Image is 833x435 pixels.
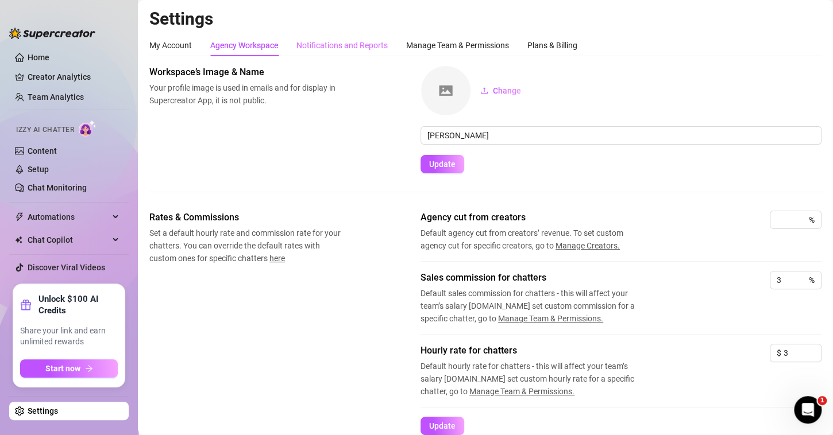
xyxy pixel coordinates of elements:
[15,212,24,222] span: thunderbolt
[79,120,97,137] img: AI Chatter
[493,86,521,95] span: Change
[28,165,49,174] a: Setup
[210,39,278,52] div: Agency Workspace
[794,396,822,424] iframe: Intercom live chat
[149,39,192,52] div: My Account
[296,39,388,52] div: Notifications and Reports
[85,364,93,372] span: arrow-right
[28,68,119,86] a: Creator Analytics
[421,155,464,173] button: Update
[480,87,488,95] span: upload
[28,208,109,226] span: Automations
[421,360,650,398] span: Default hourly rate for chatters - this will affect your team’s salary [DOMAIN_NAME] set custom h...
[421,227,650,252] span: Default agency cut from creators’ revenue. To set custom agency cut for specific creators, go to
[28,92,84,102] a: Team Analytics
[20,299,32,310] span: gift
[28,53,49,62] a: Home
[28,183,87,192] a: Chat Monitoring
[469,387,574,396] span: Manage Team & Permissions.
[527,39,577,52] div: Plans & Billing
[429,160,456,169] span: Update
[471,81,530,100] button: Change
[421,287,650,325] span: Default sales commission for chatters - this will affect your team’s salary [DOMAIN_NAME] set cus...
[20,359,118,378] button: Start nowarrow-right
[421,271,650,285] span: Sales commission for chatters
[817,396,827,405] span: 1
[28,231,109,249] span: Chat Copilot
[149,8,822,30] h2: Settings
[38,293,118,316] strong: Unlock $100 AI Credits
[406,39,509,52] div: Manage Team & Permissions
[429,421,456,430] span: Update
[149,81,342,107] span: Your profile image is used in emails and for display in Supercreator App, it is not public.
[421,66,471,115] img: square-placeholder.png
[421,344,650,358] span: Hourly rate for chatters
[149,227,342,265] span: Set a default hourly rate and commission rate for your chatters. You can override the default rat...
[421,211,650,224] span: Agency cut from creators
[16,125,74,135] span: Izzy AI Chatter
[15,236,22,244] img: Chat Copilot
[45,364,80,373] span: Start now
[28,146,57,156] a: Content
[149,65,342,79] span: Workspace’s Image & Name
[20,325,118,348] span: Share your link and earn unlimited rewards
[28,263,105,272] a: Discover Viral Videos
[9,28,95,39] img: logo-BBDzfeDw.svg
[556,241,620,250] span: Manage Creators.
[421,126,822,145] input: Enter name
[269,254,285,263] span: here
[149,211,342,224] span: Rates & Commissions
[421,417,464,435] button: Update
[498,314,603,323] span: Manage Team & Permissions.
[28,406,58,415] a: Settings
